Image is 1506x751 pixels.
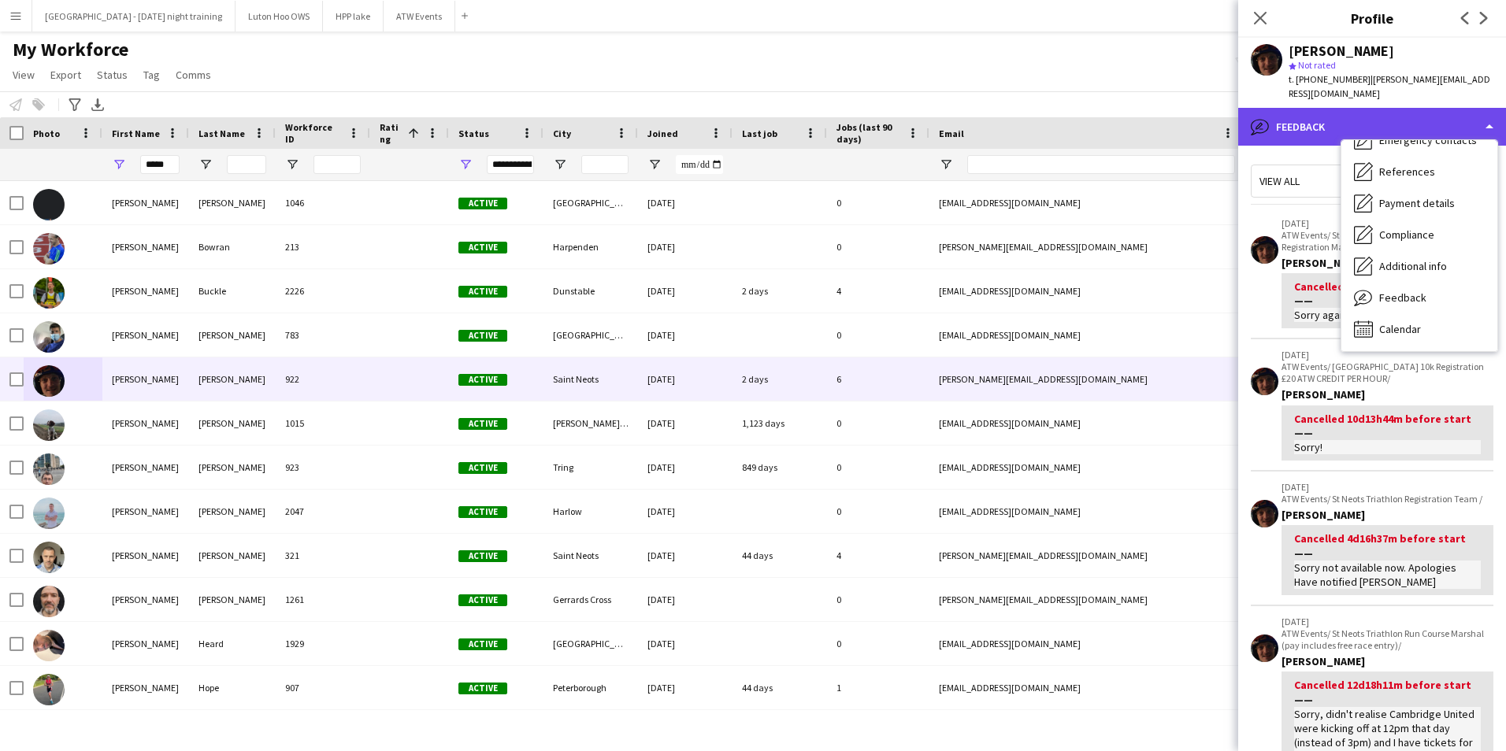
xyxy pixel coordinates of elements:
div: [PERSON_NAME] [1289,44,1394,58]
div: [PERSON_NAME] [102,357,189,401]
span: Jobs (last 90 days) [836,121,901,145]
span: Active [458,683,507,694]
span: Workforce ID [285,121,342,145]
div: [PERSON_NAME][EMAIL_ADDRESS][DOMAIN_NAME] [929,578,1244,621]
div: Harpenden [543,225,638,268]
div: [PERSON_NAME] [189,181,276,224]
div: 1261 [276,578,370,621]
div: [DATE] [638,490,733,533]
div: [DATE] [638,622,733,665]
img: Steve Hope [33,674,65,705]
span: Status [458,128,489,139]
div: Cancelled 13d13h43m before start [1294,279,1481,308]
span: Payment details [1379,196,1455,210]
button: Open Filter Menu [553,157,567,172]
div: [EMAIL_ADDRESS][DOMAIN_NAME] [929,622,1244,665]
div: 0 [827,313,929,357]
div: 1015 [276,401,370,445]
input: Last Name Filter Input [227,155,266,174]
p: ATW Events/ St Neots Triathlon Run Course Marshal (pay includes free race entry)/ [1282,627,1493,651]
a: View [6,65,41,85]
span: Active [458,198,507,209]
a: Tag [137,65,166,85]
div: [DATE] [638,181,733,224]
div: [DATE] [638,357,733,401]
div: [PERSON_NAME] [102,446,189,489]
div: 0 [827,622,929,665]
img: Steve Cockrell [33,453,65,485]
div: [PERSON_NAME] [102,490,189,533]
div: Buckle [189,269,276,313]
div: Additional info [1341,250,1497,282]
div: 849 days [733,446,827,489]
span: References [1379,165,1435,179]
button: Open Filter Menu [647,157,662,172]
p: ATW Events/ Stevenage Spring 10k & Half - Registration Marshal - £20 ATW CREDIT PER HOUR/ [1282,229,1493,253]
span: Calendar [1379,322,1421,336]
span: Rating [380,121,402,145]
img: Steve Childerley [33,365,65,397]
a: Export [44,65,87,85]
a: Comms [169,65,217,85]
button: ATW Events [384,1,455,31]
app-action-btn: Export XLSX [88,95,107,114]
input: Email Filter Input [967,155,1235,174]
span: Email [939,128,964,139]
span: View [13,68,35,82]
div: 1,123 days [733,401,827,445]
button: Open Filter Menu [112,157,126,172]
p: ATW Events/ St Neots Triathlon Registration Team / [1282,493,1493,505]
span: Active [458,550,507,562]
div: Cancelled 4d16h37m before start [1294,531,1481,560]
div: [PERSON_NAME] [102,225,189,268]
p: [DATE] [1282,217,1493,229]
div: Sorry not available now. Apologies Have notified [PERSON_NAME] [1294,560,1481,589]
span: Additional info [1379,259,1447,273]
div: 2047 [276,490,370,533]
div: [PERSON_NAME] [102,269,189,313]
div: [PERSON_NAME] [102,313,189,357]
button: Luton Hoo OWS [236,1,323,31]
img: Steve Bartlett [33,189,65,220]
div: 0 [827,225,929,268]
div: [PERSON_NAME] [102,181,189,224]
div: 0 [827,401,929,445]
div: 2 days [733,269,827,313]
div: [DATE] [638,269,733,313]
div: [GEOGRAPHIC_DATA] [543,313,638,357]
div: [GEOGRAPHIC_DATA] [543,181,638,224]
div: Compliance [1341,219,1497,250]
span: Feedback [1379,290,1426,305]
img: Steve Christie [33,409,65,441]
div: 0 [827,490,929,533]
div: [DATE] [638,446,733,489]
div: [EMAIL_ADDRESS][DOMAIN_NAME] [929,313,1244,357]
div: Saint Neots [543,534,638,577]
div: References [1341,156,1497,187]
img: Steve Bowran [33,233,65,265]
div: [PERSON_NAME] [189,490,276,533]
div: [EMAIL_ADDRESS][DOMAIN_NAME] [929,490,1244,533]
div: 4 [827,534,929,577]
div: Sorry! [1294,440,1481,454]
span: Compliance [1379,228,1434,242]
button: HPP lake [323,1,384,31]
div: 907 [276,666,370,709]
div: [PERSON_NAME][EMAIL_ADDRESS][DOMAIN_NAME] [929,225,1244,268]
span: Emergency contacts [1379,133,1477,147]
span: Export [50,68,81,82]
span: Photo [33,128,60,139]
div: 1929 [276,622,370,665]
span: First Name [112,128,160,139]
span: Last job [742,128,777,139]
div: [DATE] [638,401,733,445]
div: 0 [827,446,929,489]
div: 2226 [276,269,370,313]
div: [DATE] [638,225,733,268]
div: 321 [276,534,370,577]
h3: Profile [1238,8,1506,28]
button: Open Filter Menu [939,157,953,172]
div: [PERSON_NAME] [1282,256,1493,270]
p: ATW Events/ [GEOGRAPHIC_DATA] 10k Registration £20 ATW CREDIT PER HOUR/ [1282,361,1493,384]
div: Calendar [1341,313,1497,345]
